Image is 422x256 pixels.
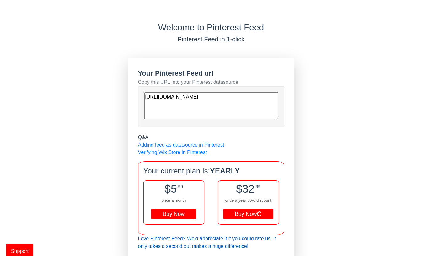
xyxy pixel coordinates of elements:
[164,183,177,195] span: $5
[138,142,224,147] a: Adding feed as datasource in Pinterest
[223,209,273,219] div: Buy Now
[218,197,278,203] div: once a year 50% discount
[144,197,204,203] div: once a month
[236,183,254,195] span: $32
[138,68,284,78] div: Your Pinterest Feed url
[177,184,183,189] span: .99
[143,167,279,176] h4: Your current plan is:
[254,184,261,189] span: .99
[138,78,284,86] div: Copy this URL into your Pinterest datasource
[138,236,276,249] a: Love Pinterest Feed? We'd appreciate it if you could rate us. It only takes a second but makes a ...
[138,150,207,155] a: Verifying Wix Store in Pinterest
[138,134,284,141] div: Q&A
[151,209,196,219] div: Buy Now
[210,167,240,175] b: YEARLY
